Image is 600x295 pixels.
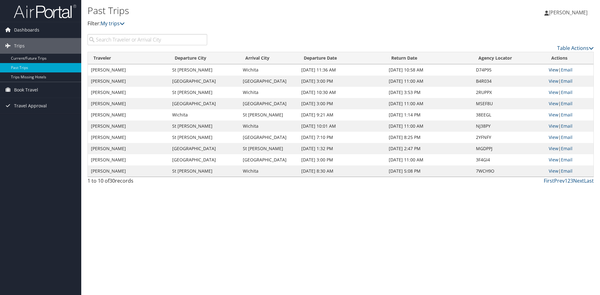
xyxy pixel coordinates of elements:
td: [DATE] 3:53 PM [386,87,473,98]
a: 1 [565,177,567,184]
img: airportal-logo.png [14,4,76,19]
a: Email [561,123,572,129]
span: Book Travel [14,82,38,98]
td: | [546,76,593,87]
td: [GEOGRAPHIC_DATA] [240,154,298,165]
th: Agency Locator: activate to sort column ascending [473,52,546,64]
th: Traveler: activate to sort column ascending [88,52,169,64]
a: View [549,168,558,174]
a: View [549,145,558,151]
td: [PERSON_NAME] [88,165,169,177]
td: MGDPPJ [473,143,546,154]
td: Wichita [240,64,298,76]
td: NJ38PY [473,120,546,132]
a: Prev [554,177,565,184]
td: St [PERSON_NAME] [169,64,239,76]
td: [DATE] 10:30 AM [298,87,385,98]
td: [PERSON_NAME] [88,87,169,98]
td: St [PERSON_NAME] [169,132,239,143]
div: 1 to 10 of records [87,177,207,188]
td: | [546,87,593,98]
a: [PERSON_NAME] [544,3,594,22]
a: View [549,67,558,73]
td: Wichita [169,109,239,120]
td: St [PERSON_NAME] [169,87,239,98]
td: 3F4GI4 [473,154,546,165]
td: [GEOGRAPHIC_DATA] [169,154,239,165]
td: St [PERSON_NAME] [169,165,239,177]
td: [PERSON_NAME] [88,143,169,154]
input: Search Traveler or Arrival City [87,34,207,45]
td: [PERSON_NAME] [88,76,169,87]
td: [DATE] 9:21 AM [298,109,385,120]
td: [GEOGRAPHIC_DATA] [169,98,239,109]
td: [PERSON_NAME] [88,132,169,143]
td: 2RUPPX [473,87,546,98]
a: View [549,89,558,95]
td: [DATE] 10:58 AM [386,64,473,76]
td: [DATE] 3:00 PM [298,98,385,109]
th: Return Date: activate to sort column ascending [386,52,473,64]
td: 38EEGL [473,109,546,120]
td: [PERSON_NAME] [88,154,169,165]
td: B4R034 [473,76,546,87]
td: [GEOGRAPHIC_DATA] [240,76,298,87]
td: 2YFNFY [473,132,546,143]
td: [DATE] 11:00 AM [386,98,473,109]
td: [PERSON_NAME] [88,109,169,120]
a: My trips [101,20,125,27]
td: [GEOGRAPHIC_DATA] [240,98,298,109]
span: Dashboards [14,22,39,38]
span: Travel Approval [14,98,47,114]
td: D74P95 [473,64,546,76]
td: | [546,109,593,120]
td: [DATE] 8:25 PM [386,132,473,143]
td: [PERSON_NAME] [88,98,169,109]
td: St [PERSON_NAME] [240,143,298,154]
td: Wichita [240,120,298,132]
a: Email [561,168,572,174]
td: Wichita [240,165,298,177]
a: View [549,112,558,118]
td: | [546,132,593,143]
td: St [PERSON_NAME] [169,120,239,132]
a: Email [561,112,572,118]
th: Departure City: activate to sort column ascending [169,52,239,64]
td: [DATE] 8:30 AM [298,165,385,177]
span: Trips [14,38,25,54]
a: Email [561,78,572,84]
th: Departure Date: activate to sort column ascending [298,52,385,64]
td: | [546,120,593,132]
a: 3 [570,177,573,184]
a: View [549,134,558,140]
span: 30 [109,177,115,184]
td: St [PERSON_NAME] [240,109,298,120]
a: Table Actions [557,45,594,52]
a: Email [561,134,572,140]
td: [PERSON_NAME] [88,64,169,76]
a: Last [584,177,594,184]
td: | [546,64,593,76]
a: View [549,123,558,129]
a: Email [561,145,572,151]
td: [DATE] 10:01 AM [298,120,385,132]
th: Actions [546,52,593,64]
td: [DATE] 1:32 PM [298,143,385,154]
h1: Past Trips [87,4,425,17]
td: MSEF8U [473,98,546,109]
td: [PERSON_NAME] [88,120,169,132]
th: Arrival City: activate to sort column ascending [240,52,298,64]
a: Email [561,157,572,163]
a: View [549,78,558,84]
td: | [546,98,593,109]
td: [DATE] 3:00 PM [298,76,385,87]
a: View [549,157,558,163]
td: | [546,154,593,165]
td: Wichita [240,87,298,98]
td: 7WCH9O [473,165,546,177]
a: Email [561,67,572,73]
td: [DATE] 11:00 AM [386,120,473,132]
td: [DATE] 3:00 PM [298,154,385,165]
a: Next [573,177,584,184]
span: [PERSON_NAME] [549,9,587,16]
